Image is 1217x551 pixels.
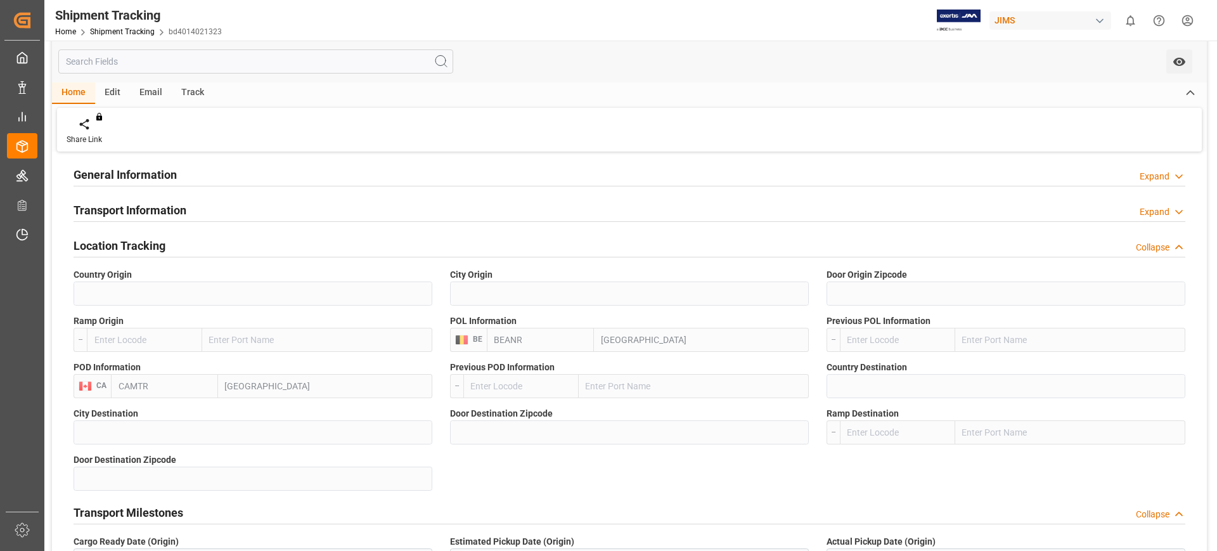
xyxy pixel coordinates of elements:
[1116,6,1145,35] button: show 0 new notifications
[74,407,138,420] span: City Destination
[955,328,1185,352] input: Enter Port Name
[450,268,493,282] span: City Origin
[55,6,222,25] div: Shipment Tracking
[450,314,517,328] span: POL Information
[74,535,179,548] span: Cargo Ready Date (Origin)
[840,420,955,444] input: Enter Locode
[111,374,218,398] input: Enter Locode
[989,8,1116,32] button: JIMS
[989,11,1111,30] div: JIMS
[827,535,936,548] span: Actual Pickup Date (Origin)
[955,420,1185,444] input: Enter Port Name
[827,361,907,374] span: Country Destination
[74,166,177,183] h2: General Information
[90,27,155,36] a: Shipment Tracking
[1140,170,1169,183] div: Expand
[74,314,124,328] span: Ramp Origin
[55,27,76,36] a: Home
[840,328,955,352] input: Enter Locode
[74,202,186,219] h2: Transport Information
[937,10,981,32] img: Exertis%20JAM%20-%20Email%20Logo.jpg_1722504956.jpg
[218,374,432,398] input: Enter Port Name
[450,361,555,374] span: Previous POD Information
[1136,508,1169,521] div: Collapse
[827,314,930,328] span: Previous POL Information
[579,374,809,398] input: Enter Port Name
[74,453,176,467] span: Door Destination Zipcode
[450,407,553,420] span: Door Destination Zipcode
[52,82,95,104] div: Home
[95,82,130,104] div: Edit
[87,328,202,352] input: Enter Locode
[202,328,432,352] input: Enter Port Name
[130,82,172,104] div: Email
[172,82,214,104] div: Track
[1145,6,1173,35] button: Help Center
[74,504,183,521] h2: Transport Milestones
[74,237,165,254] h2: Location Tracking
[827,268,907,282] span: Door Origin Zipcode
[1136,241,1169,254] div: Collapse
[1166,49,1192,74] button: open menu
[450,535,574,548] span: Estimated Pickup Date (Origin)
[74,268,132,282] span: Country Origin
[463,374,579,398] input: Enter Locode
[827,407,899,420] span: Ramp Destination
[1140,205,1169,219] div: Expand
[74,361,141,374] span: POD Information
[58,49,453,74] input: Search Fields
[594,328,809,352] input: Enter Port Name
[487,328,594,352] input: Enter Locode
